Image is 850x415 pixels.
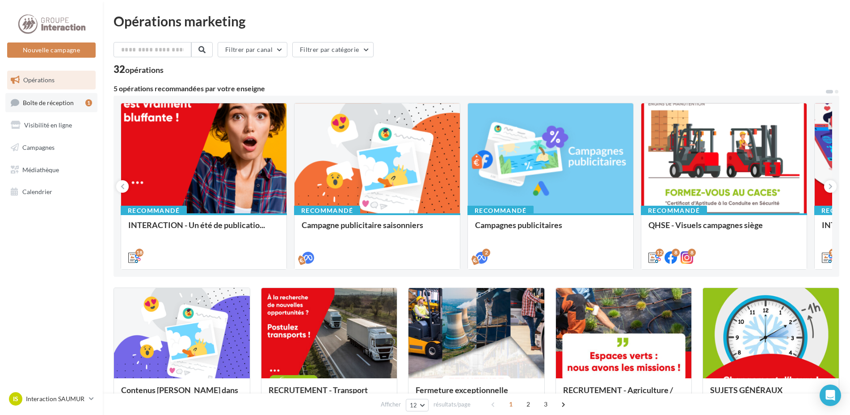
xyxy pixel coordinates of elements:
div: Open Intercom Messenger [820,385,841,406]
span: Calendrier [22,188,52,195]
span: Visibilité en ligne [24,121,72,129]
div: Recommandé [467,206,534,216]
span: RECRUTEMENT - Transport [269,385,368,395]
span: Fermeture exceptionnelle [416,385,508,395]
span: SUJETS GÉNÉRAUX [710,385,783,395]
div: 1 [85,99,92,106]
span: Afficher [381,400,401,409]
span: 2 [521,397,535,411]
button: 12 [406,399,429,411]
button: Filtrer par canal [218,42,287,57]
span: Opérations [23,76,55,84]
div: 8 [688,249,696,257]
span: Boîte de réception [23,98,74,106]
div: 12 [829,249,837,257]
div: Recommandé [641,206,707,216]
span: Campagnes publicitaires [475,220,562,230]
div: 5 opérations recommandées par votre enseigne [114,85,825,92]
div: Opérations marketing [114,14,839,28]
p: Interaction SAUMUR [26,394,85,403]
div: 32 [114,64,164,74]
a: Visibilité en ligne [5,116,97,135]
span: Campagnes [22,144,55,151]
div: Recommandé [121,206,187,216]
div: 18 [135,249,143,257]
span: Médiathèque [22,165,59,173]
span: 3 [539,397,553,411]
span: QHSE - Visuels campagnes siège [648,220,763,230]
span: INTERACTION - Un été de publicatio... [128,220,265,230]
div: 12 [656,249,664,257]
div: Recommandé [294,206,360,216]
a: Calendrier [5,182,97,201]
span: IS [13,394,18,403]
div: 8 [672,249,680,257]
span: 1 [504,397,518,411]
span: 12 [410,402,417,409]
a: Campagnes [5,138,97,157]
button: Filtrer par catégorie [292,42,374,57]
span: résultats/page [433,400,471,409]
a: IS Interaction SAUMUR [7,390,96,407]
div: opérations [125,66,164,74]
a: Opérations [5,71,97,89]
button: Nouvelle campagne [7,42,96,58]
span: Campagne publicitaire saisonniers [302,220,423,230]
div: 2 [482,249,490,257]
a: Médiathèque [5,161,97,179]
a: Boîte de réception1 [5,93,97,112]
